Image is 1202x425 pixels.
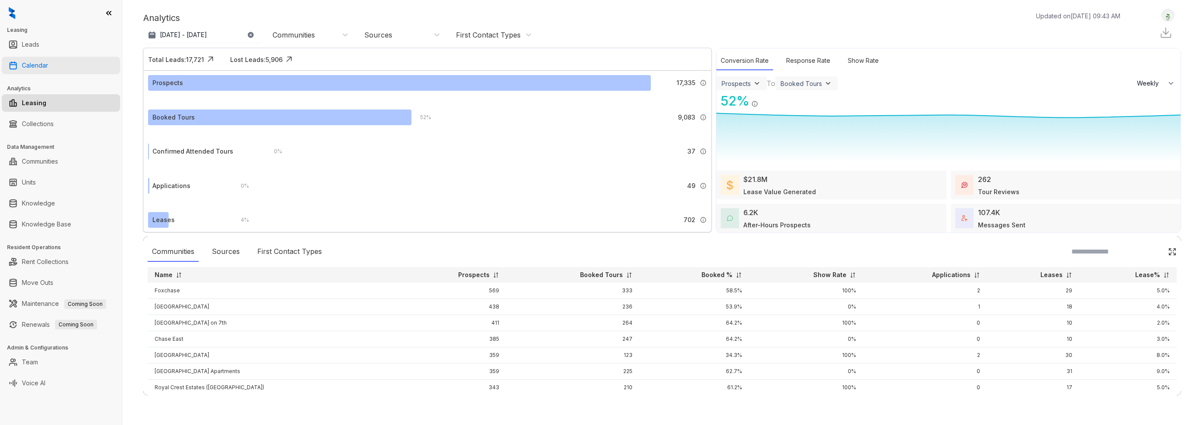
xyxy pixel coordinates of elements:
[148,55,204,64] div: Total Leads: 17,721
[22,374,45,392] a: Voice AI
[2,195,120,212] li: Knowledge
[716,51,773,70] div: Conversion Rate
[687,181,695,191] span: 49
[978,187,1019,196] div: Tour Reviews
[364,30,392,40] div: Sources
[152,78,183,88] div: Prospects
[727,215,733,222] img: AfterHoursConversations
[1163,272,1170,278] img: sorting
[506,331,639,347] td: 247
[155,271,173,279] p: Name
[1040,271,1063,279] p: Leases
[626,272,632,278] img: sorting
[749,380,863,396] td: 100%
[148,331,396,347] td: Chase East
[863,380,988,396] td: 0
[152,215,175,225] div: Leases
[64,299,106,309] span: Coming Soon
[700,182,707,189] img: Info
[207,242,244,262] div: Sources
[22,353,38,371] a: Team
[758,93,771,106] img: Click Icon
[9,7,15,19] img: logo
[22,36,39,53] a: Leads
[863,347,988,363] td: 2
[396,331,506,347] td: 385
[2,353,120,371] li: Team
[22,195,55,212] a: Knowledge
[749,331,863,347] td: 0%
[813,271,846,279] p: Show Rate
[1168,247,1177,256] img: Click Icon
[22,94,46,112] a: Leasing
[152,147,233,156] div: Confirmed Attended Tours
[1079,347,1177,363] td: 8.0%
[700,148,707,155] img: Info
[2,36,120,53] li: Leads
[1159,26,1172,39] img: Download
[22,115,54,133] a: Collections
[639,315,749,331] td: 64.2%
[639,380,749,396] td: 61.2%
[987,315,1079,331] td: 10
[749,363,863,380] td: 0%
[824,79,832,88] img: ViewFilterArrow
[961,215,967,221] img: TotalFum
[863,283,988,299] td: 2
[1135,271,1160,279] p: Lease%
[22,253,69,271] a: Rent Collections
[687,147,695,156] span: 37
[22,216,71,233] a: Knowledge Base
[456,30,521,40] div: First Contact Types
[987,363,1079,380] td: 31
[974,272,980,278] img: sorting
[7,85,122,93] h3: Analytics
[684,215,695,225] span: 702
[232,181,249,191] div: 0 %
[749,299,863,315] td: 0%
[743,174,767,185] div: $21.8M
[863,331,988,347] td: 0
[2,174,120,191] li: Units
[700,79,707,86] img: Info
[232,215,249,225] div: 4 %
[148,380,396,396] td: Royal Crest Estates ([GEOGRAPHIC_DATA])
[987,283,1079,299] td: 29
[1079,299,1177,315] td: 4.0%
[1137,79,1164,88] span: Weekly
[2,295,120,312] li: Maintenance
[55,320,97,329] span: Coming Soon
[1079,331,1177,347] td: 3.0%
[987,299,1079,315] td: 18
[782,51,835,70] div: Response Rate
[22,57,48,74] a: Calendar
[1079,380,1177,396] td: 5.0%
[2,274,120,291] li: Move Outs
[458,271,490,279] p: Prospects
[932,271,971,279] p: Applications
[506,299,639,315] td: 236
[678,113,695,122] span: 9,083
[22,153,58,170] a: Communities
[143,27,261,43] button: [DATE] - [DATE]
[148,299,396,315] td: [GEOGRAPHIC_DATA]
[506,380,639,396] td: 210
[283,53,296,66] img: Click Icon
[749,283,863,299] td: 100%
[411,113,431,122] div: 52 %
[987,331,1079,347] td: 10
[396,315,506,331] td: 411
[506,315,639,331] td: 264
[148,315,396,331] td: [GEOGRAPHIC_DATA] on 7th
[1132,75,1181,91] button: Weekly
[396,283,506,299] td: 569
[2,374,120,392] li: Voice AI
[1079,283,1177,299] td: 5.0%
[580,271,623,279] p: Booked Tours
[396,363,506,380] td: 359
[2,316,120,333] li: Renewals
[22,316,97,333] a: RenewalsComing Soon
[781,80,822,87] div: Booked Tours
[722,80,751,87] div: Prospects
[978,220,1026,230] div: Messages Sent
